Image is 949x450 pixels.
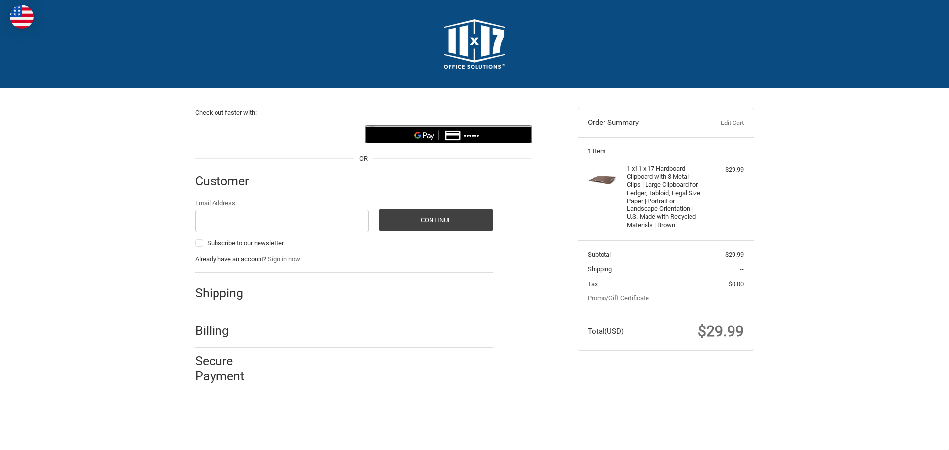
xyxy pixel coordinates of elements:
span: $29.99 [698,323,744,340]
span: -- [740,265,744,273]
span: $29.99 [725,251,744,258]
span: Tax [588,280,598,287]
div: $29.99 [705,165,744,175]
h2: Customer [195,173,253,189]
h4: 1 x 11 x 17 Hardboard Clipboard with 3 Metal Clips | Large Clipboard for Ledger, Tabloid, Legal S... [627,165,702,229]
h3: Order Summary [588,118,695,128]
span: $0.00 [729,280,744,287]
h2: Shipping [195,286,253,301]
span: Shipping [588,265,612,273]
button: Continue [379,209,493,231]
img: 11x17.com [444,19,505,69]
span: OR [354,154,373,164]
a: Sign in now [268,255,300,263]
label: Email Address [195,198,369,208]
a: Promo/Gift Certificate [588,294,649,302]
span: Subtotal [588,251,611,258]
h2: Billing [195,323,253,338]
h3: 1 Item [588,147,744,155]
img: duty and tax information for United States [10,5,34,29]
span: Total (USD) [588,327,624,336]
button: Google Pay [365,125,532,143]
text: •••••• [464,131,479,139]
span: Subscribe to our newsletter. [207,239,285,246]
p: Check out faster with: [195,108,532,118]
p: Already have an account? [195,254,493,264]
a: Edit Cart [695,118,744,128]
h2: Secure Payment [195,353,262,384]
